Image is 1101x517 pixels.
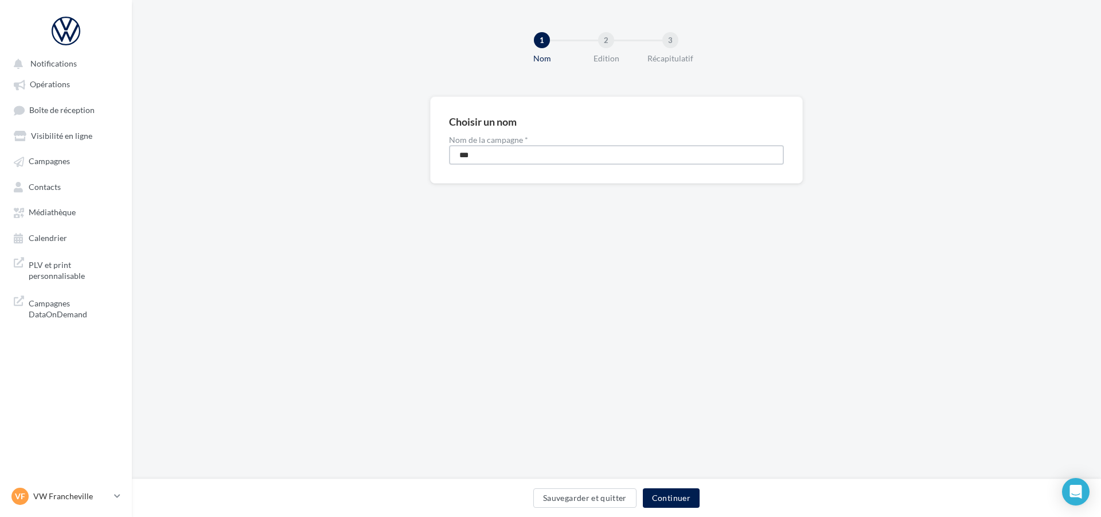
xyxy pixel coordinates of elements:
span: Notifications [30,59,77,68]
div: Choisir un nom [449,116,517,127]
span: Visibilité en ligne [31,131,92,141]
span: Médiathèque [29,208,76,217]
div: 2 [598,32,614,48]
a: Calendrier [7,227,125,248]
span: Campagnes [29,157,70,166]
button: Continuer [643,488,700,508]
span: Contacts [29,182,61,192]
span: Boîte de réception [29,105,95,115]
a: Campagnes DataOnDemand [7,291,125,325]
div: Open Intercom Messenger [1062,478,1090,506]
a: Visibilité en ligne [7,125,125,146]
div: Récapitulatif [634,53,707,64]
span: Campagnes DataOnDemand [29,296,118,320]
a: Opérations [7,73,125,94]
a: PLV et print personnalisable [7,252,125,286]
span: Calendrier [29,233,67,243]
a: Contacts [7,176,125,197]
span: Opérations [30,80,70,90]
a: Boîte de réception [7,99,125,120]
div: 1 [534,32,550,48]
a: VF VW Francheville [9,485,123,507]
a: Campagnes [7,150,125,171]
a: Médiathèque [7,201,125,222]
label: Nom de la campagne * [449,136,784,144]
p: VW Francheville [33,491,110,502]
div: Edition [569,53,643,64]
div: 3 [662,32,678,48]
span: PLV et print personnalisable [29,257,118,282]
div: Nom [505,53,579,64]
button: Sauvegarder et quitter [533,488,637,508]
span: VF [15,491,25,502]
